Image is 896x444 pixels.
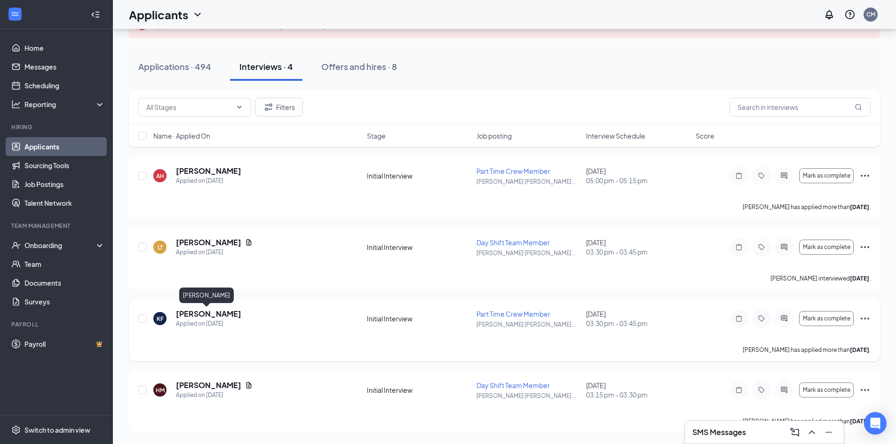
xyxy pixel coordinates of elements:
[10,9,20,19] svg: WorkstreamLogo
[824,9,835,20] svg: Notifications
[692,427,746,437] h3: SMS Messages
[799,168,854,183] button: Mark as complete
[476,381,550,389] span: Day Shift Team Member
[733,386,745,394] svg: Note
[586,319,690,328] span: 03:30 pm - 03:45 pm
[756,386,767,394] svg: Tag
[864,412,887,435] div: Open Intercom Messenger
[844,9,856,20] svg: QuestionInfo
[859,170,871,181] svg: Ellipses
[799,382,854,397] button: Mark as complete
[586,166,690,185] div: [DATE]
[778,172,790,179] svg: ActiveChat
[586,309,690,328] div: [DATE]
[24,175,105,194] a: Job Postings
[24,255,105,273] a: Team
[176,176,241,186] div: Applied on [DATE]
[823,427,834,438] svg: Minimize
[733,243,745,251] svg: Note
[787,425,802,440] button: ComposeMessage
[756,315,767,322] svg: Tag
[11,100,21,109] svg: Analysis
[156,172,164,180] div: AH
[176,166,241,176] h5: [PERSON_NAME]
[176,319,241,328] div: Applied on [DATE]
[24,335,105,353] a: PayrollCrown
[733,172,745,179] svg: Note
[778,386,790,394] svg: ActiveChat
[806,427,817,438] svg: ChevronUp
[367,131,386,140] span: Stage
[866,10,875,18] div: CM
[24,76,105,95] a: Scheduling
[158,243,163,251] div: LT
[476,131,512,140] span: Job posting
[321,61,397,72] div: Offers and hires · 8
[367,385,471,395] div: Initial Interview
[24,39,105,57] a: Home
[803,315,850,322] span: Mark as complete
[11,425,21,435] svg: Settings
[476,238,550,247] span: Day Shift Team Member
[733,315,745,322] svg: Note
[176,309,241,319] h5: [PERSON_NAME]
[743,346,871,354] p: [PERSON_NAME] has applied more than .
[803,172,850,179] span: Mark as complete
[803,244,850,250] span: Mark as complete
[157,315,164,323] div: KF
[859,313,871,324] svg: Ellipses
[367,314,471,323] div: Initial Interview
[803,387,850,393] span: Mark as complete
[367,242,471,252] div: Initial Interview
[11,241,21,250] svg: UserCheck
[850,418,869,425] b: [DATE]
[11,320,103,328] div: Payroll
[476,249,580,257] p: [PERSON_NAME] [PERSON_NAME] ...
[778,315,790,322] svg: ActiveChat
[799,311,854,326] button: Mark as complete
[476,310,550,318] span: Part Time Crew Member
[138,61,211,72] div: Applications · 494
[586,176,690,185] span: 05:00 pm - 05:15 pm
[24,137,105,156] a: Applicants
[850,346,869,353] b: [DATE]
[24,273,105,292] a: Documents
[476,167,550,175] span: Part Time Crew Member
[789,427,801,438] svg: ComposeMessage
[586,238,690,257] div: [DATE]
[743,203,871,211] p: [PERSON_NAME] has applied more than .
[778,243,790,251] svg: ActiveChat
[176,237,241,248] h5: [PERSON_NAME]
[859,384,871,396] svg: Ellipses
[11,222,103,230] div: Team Management
[91,10,100,19] svg: Collapse
[24,156,105,175] a: Sourcing Tools
[176,248,253,257] div: Applied on [DATE]
[24,241,97,250] div: Onboarding
[176,380,241,390] h5: [PERSON_NAME]
[156,386,165,394] div: HM
[179,288,234,303] div: [PERSON_NAME]
[696,131,714,140] span: Score
[804,425,819,440] button: ChevronUp
[24,100,105,109] div: Reporting
[729,98,871,117] input: Search in interviews
[586,247,690,257] span: 03:30 pm - 03:45 pm
[245,382,253,389] svg: Document
[799,240,854,255] button: Mark as complete
[153,131,210,140] span: Name · Applied On
[855,103,862,111] svg: MagnifyingGlass
[586,131,645,140] span: Interview Schedule
[192,9,203,20] svg: ChevronDown
[24,425,90,435] div: Switch to admin view
[245,239,253,246] svg: Document
[586,381,690,399] div: [DATE]
[476,178,580,186] p: [PERSON_NAME] [PERSON_NAME] ...
[255,98,303,117] button: Filter Filters
[146,102,232,112] input: All Stages
[586,390,690,399] span: 03:15 pm - 03:30 pm
[263,101,274,113] svg: Filter
[24,292,105,311] a: Surveys
[24,57,105,76] a: Messages
[367,171,471,180] div: Initial Interview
